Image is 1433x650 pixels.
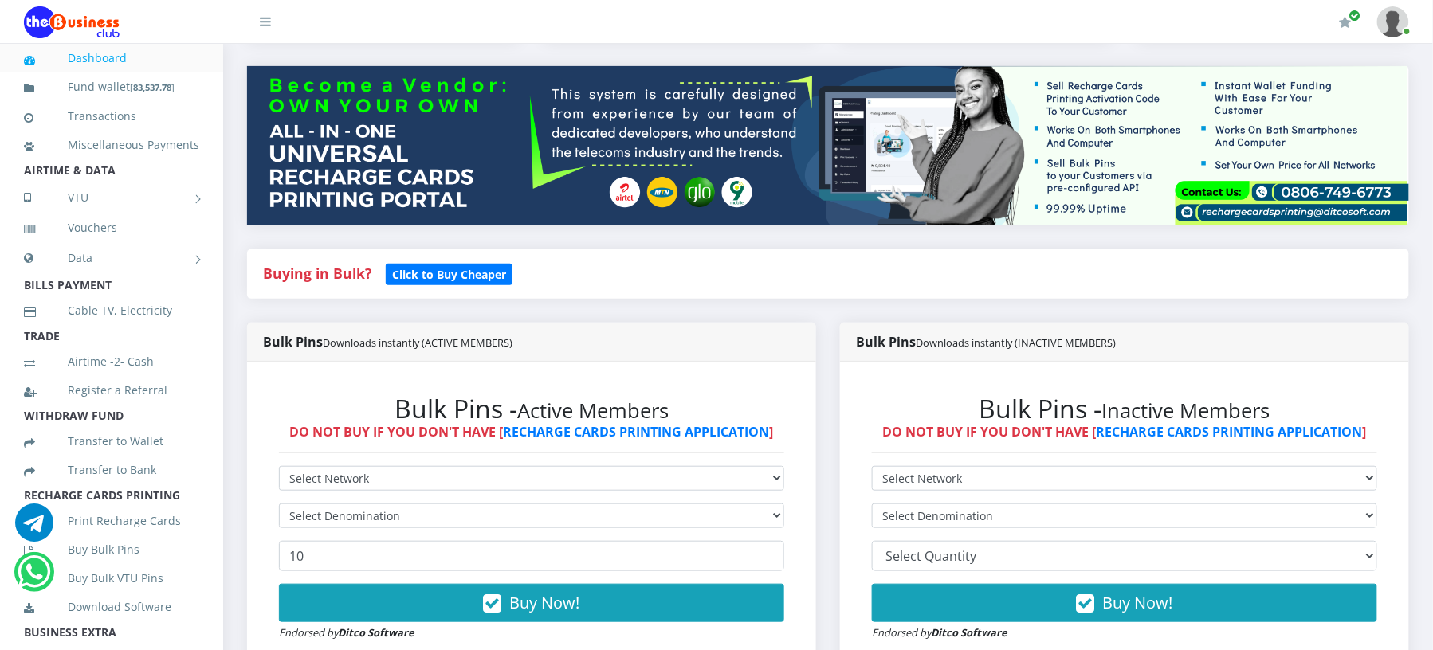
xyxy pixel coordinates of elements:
[517,397,669,425] small: Active Members
[24,238,199,278] a: Data
[504,423,770,441] a: RECHARGE CARDS PRINTING APPLICATION
[133,81,171,93] b: 83,537.78
[323,335,512,350] small: Downloads instantly (ACTIVE MEMBERS)
[24,209,199,246] a: Vouchers
[24,589,199,625] a: Download Software
[872,394,1377,424] h2: Bulk Pins -
[15,515,53,542] a: Chat for support
[24,452,199,488] a: Transfer to Bank
[130,81,175,93] small: [ ]
[916,335,1117,350] small: Downloads instantly (INACTIVE MEMBERS)
[263,264,371,283] strong: Buying in Bulk?
[247,66,1409,225] img: multitenant_rcp.png
[24,178,199,217] a: VTU
[1377,6,1409,37] img: User
[279,541,784,571] input: Enter Quantity
[872,625,1007,640] small: Endorsed by
[1102,397,1270,425] small: Inactive Members
[290,423,774,441] strong: DO NOT BUY IF YOU DON'T HAVE [ ]
[24,98,199,135] a: Transactions
[24,372,199,409] a: Register a Referral
[338,625,414,640] strong: Ditco Software
[872,584,1377,622] button: Buy Now!
[24,560,199,597] a: Buy Bulk VTU Pins
[883,423,1367,441] strong: DO NOT BUY IF YOU DON'T HAVE [ ]
[18,565,50,591] a: Chat for support
[279,394,784,424] h2: Bulk Pins -
[24,503,199,539] a: Print Recharge Cards
[24,343,199,380] a: Airtime -2- Cash
[1103,592,1173,613] span: Buy Now!
[386,264,512,283] a: Click to Buy Cheaper
[392,267,506,282] b: Click to Buy Cheaper
[24,69,199,106] a: Fund wallet[83,537.78]
[1349,10,1361,22] span: Renew/Upgrade Subscription
[24,531,199,568] a: Buy Bulk Pins
[510,592,580,613] span: Buy Now!
[1340,16,1352,29] i: Renew/Upgrade Subscription
[24,6,120,38] img: Logo
[856,333,1117,350] strong: Bulk Pins
[24,292,199,329] a: Cable TV, Electricity
[1097,423,1363,441] a: RECHARGE CARDS PRINTING APPLICATION
[24,423,199,460] a: Transfer to Wallet
[931,625,1007,640] strong: Ditco Software
[279,625,414,640] small: Endorsed by
[24,40,199,76] a: Dashboard
[263,333,512,350] strong: Bulk Pins
[24,127,199,163] a: Miscellaneous Payments
[279,584,784,622] button: Buy Now!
